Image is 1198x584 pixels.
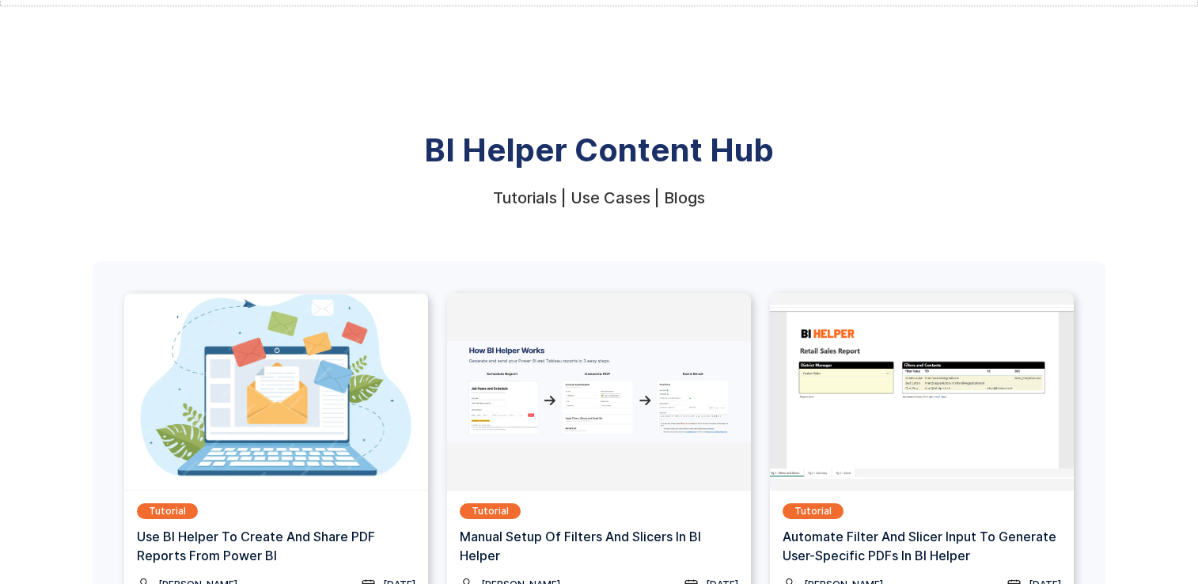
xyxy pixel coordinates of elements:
[783,527,1061,565] h3: Automate Filter and Slicer Input to Generate User-Specific PDFs in BI Helper
[493,190,705,206] div: Tutorials | Use Cases | Blogs
[460,527,738,565] h3: Manual Setup of Filters and Slicers in BI Helper
[472,503,509,519] div: Tutorial
[149,503,186,519] div: Tutorial
[794,503,832,519] div: Tutorial
[424,131,774,169] strong: BI Helper Content Hub
[137,527,415,565] h3: Use BI Helper To Create And Share PDF Reports From Power BI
